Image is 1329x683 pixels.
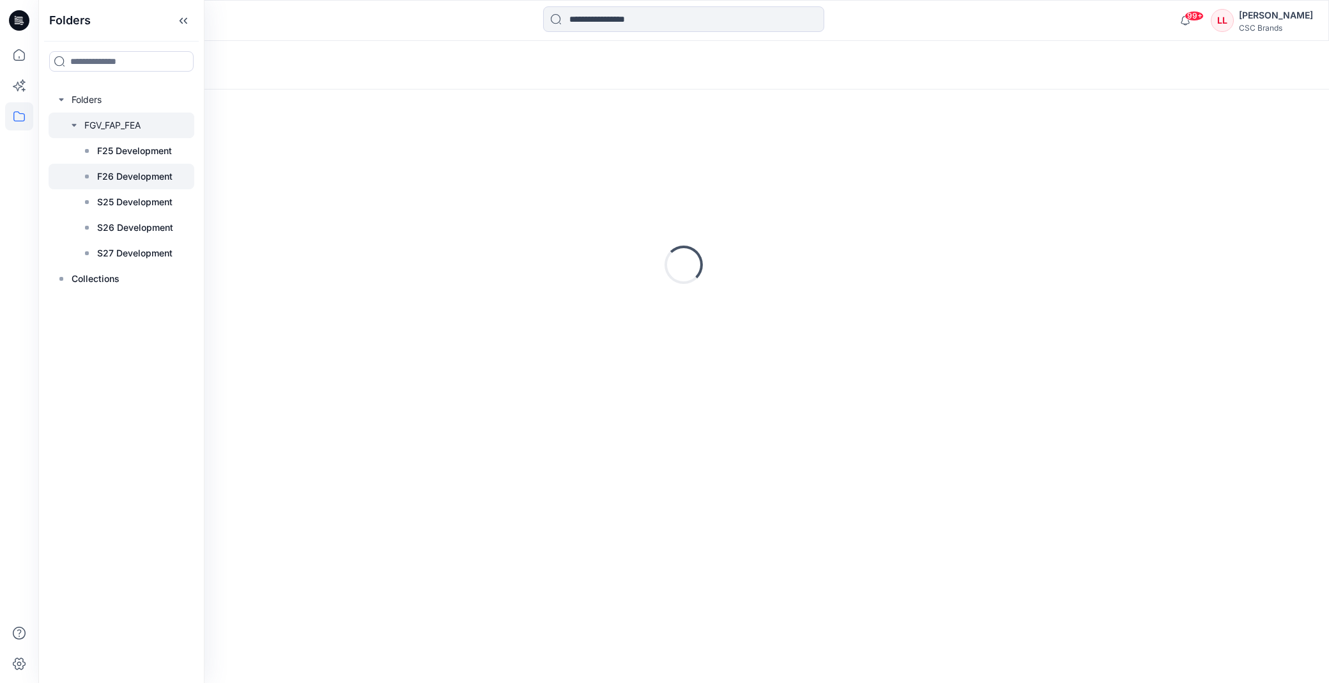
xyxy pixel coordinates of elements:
p: F26 Development [97,169,173,184]
div: LL [1211,9,1234,32]
span: 99+ [1185,11,1204,21]
p: F25 Development [97,143,172,159]
div: CSC Brands [1239,23,1313,33]
p: S27 Development [97,246,173,261]
p: S25 Development [97,194,173,210]
div: [PERSON_NAME] [1239,8,1313,23]
p: S26 Development [97,220,173,235]
p: Collections [72,271,119,287]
